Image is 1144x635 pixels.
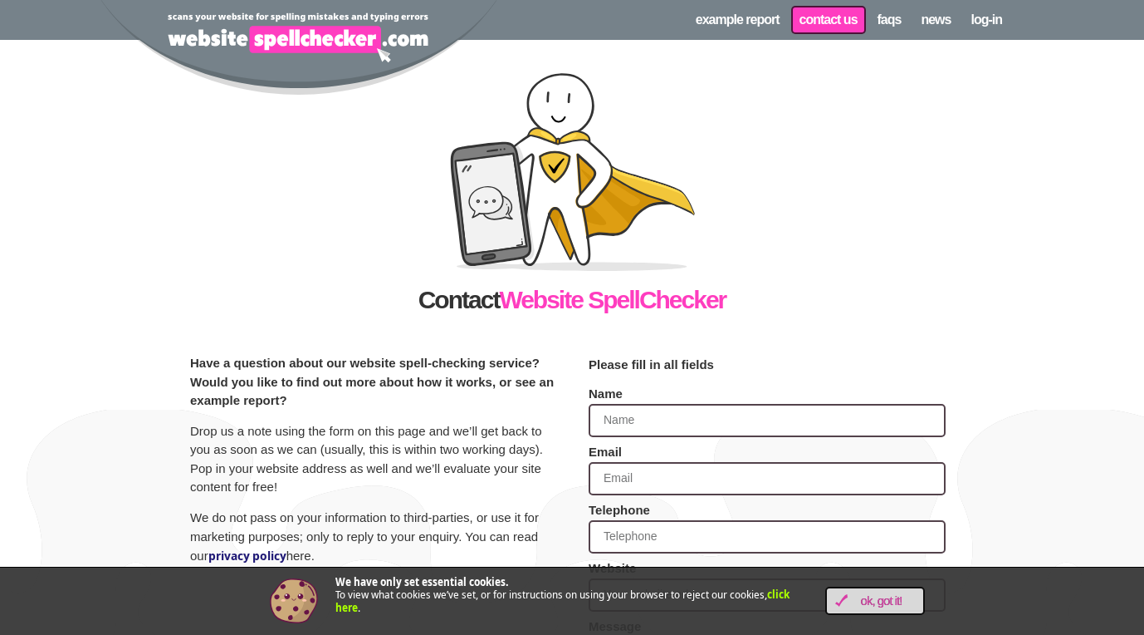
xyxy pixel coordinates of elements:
strong: We have only set essential cookies. [335,574,509,589]
span: OK, Got it! [848,594,915,608]
a: privacy policy [208,547,286,564]
h1: Contact [182,288,962,313]
a: Contact us [790,4,868,36]
input: Name [589,404,946,437]
input: Only numbers and phone characters (#, -, *, etc) are accepted. [589,520,946,554]
span: Website SpellChecker [499,286,726,313]
label: Telephone [589,504,650,520]
label: Website [589,562,636,578]
a: News [911,4,961,36]
p: Drop us a note using the form on this page and we’ll get back to you as soon as we can (usually, ... [190,422,564,497]
img: Cookie [269,576,319,626]
label: Name [589,387,623,404]
a: Example Report [686,4,790,36]
a: OK, Got it! [825,587,925,615]
a: click here [335,587,790,615]
img: Contact Website SpellChecker [450,73,695,271]
p: To view what cookies we’ve set, or for instructions on using your browser to reject our cookies, . [335,576,800,615]
a: FAQs [868,4,912,36]
p: We do not pass on your information to third-parties, or use it for marketing purposes; only to re... [190,509,564,566]
a: Log-in [961,4,1012,36]
input: Email [589,462,946,495]
strong: Have a question about our website spell-checking service? Would you like to find out more about h... [190,356,554,407]
label: Email [589,445,622,462]
h6: Please fill in all fields [589,358,946,371]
